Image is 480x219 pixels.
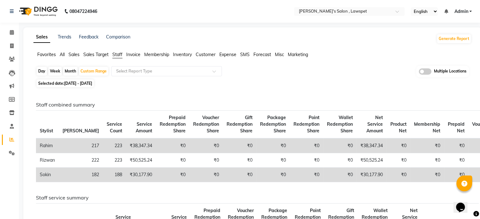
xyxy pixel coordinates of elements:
[60,52,65,57] span: All
[59,138,103,153] td: 217
[144,52,169,57] span: Membership
[126,52,140,57] span: Invoice
[64,81,92,86] span: [DATE] - [DATE]
[196,52,216,57] span: Customer
[126,168,156,182] td: ₹30,177.90
[256,153,290,168] td: ₹0
[36,195,466,201] h6: Staff service summary
[290,153,323,168] td: ₹0
[387,153,410,168] td: ₹0
[59,153,103,168] td: 222
[260,115,286,134] span: Package Redemption Share
[414,121,440,134] span: Membership Net
[106,34,130,40] a: Comparison
[223,153,256,168] td: ₹0
[437,34,471,43] button: Generate Report
[33,32,50,43] a: Sales
[253,52,271,57] span: Forecast
[454,8,468,15] span: Admin
[103,153,126,168] td: 223
[288,52,308,57] span: Marketing
[36,138,59,153] td: Rahim
[410,138,444,153] td: ₹0
[156,138,189,153] td: ₹0
[37,67,47,76] div: Day
[62,128,99,134] span: [PERSON_NAME]
[357,138,387,153] td: ₹38,347.34
[79,34,98,40] a: Feedback
[126,153,156,168] td: ₹50,525.24
[434,68,466,75] span: Multiple Locations
[36,102,466,108] h6: Staff combined summary
[448,121,465,134] span: Prepaid Net
[290,168,323,182] td: ₹0
[256,138,290,153] td: ₹0
[323,168,357,182] td: ₹0
[327,115,353,134] span: Wallet Redemption Share
[290,138,323,153] td: ₹0
[189,153,223,168] td: ₹0
[58,34,71,40] a: Trends
[410,153,444,168] td: ₹0
[59,168,103,182] td: 182
[444,153,468,168] td: ₹0
[223,138,256,153] td: ₹0
[275,52,284,57] span: Misc
[444,168,468,182] td: ₹0
[387,168,410,182] td: ₹0
[156,153,189,168] td: ₹0
[219,52,236,57] span: Expense
[323,138,357,153] td: ₹0
[293,115,319,134] span: Point Redemption Share
[63,67,78,76] div: Month
[453,194,474,213] iframe: chat widget
[240,52,250,57] span: SMS
[189,138,223,153] td: ₹0
[37,79,94,87] span: Selected date:
[83,52,109,57] span: Sales Target
[256,168,290,182] td: ₹0
[444,138,468,153] td: ₹0
[223,168,256,182] td: ₹0
[387,138,410,153] td: ₹0
[36,153,59,168] td: Rizwan
[357,153,387,168] td: ₹50,525.24
[16,3,59,20] img: logo
[112,52,122,57] span: Staff
[136,121,152,134] span: Service Amount
[323,153,357,168] td: ₹0
[103,138,126,153] td: 223
[36,168,59,182] td: Sokin
[189,168,223,182] td: ₹0
[156,168,189,182] td: ₹0
[173,52,192,57] span: Inventory
[37,52,56,57] span: Favorites
[160,115,186,134] span: Prepaid Redemption Share
[193,115,219,134] span: Voucher Redemption Share
[410,168,444,182] td: ₹0
[227,115,252,134] span: Gift Redemption Share
[107,121,122,134] span: Service Count
[79,67,108,76] div: Custom Range
[68,52,80,57] span: Sales
[69,3,97,20] b: 08047224946
[103,168,126,182] td: 188
[390,121,406,134] span: Product Net
[40,128,53,134] span: Stylist
[126,138,156,153] td: ₹38,347.34
[366,115,383,134] span: Net Service Amount
[48,67,62,76] div: Week
[357,168,387,182] td: ₹30,177.90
